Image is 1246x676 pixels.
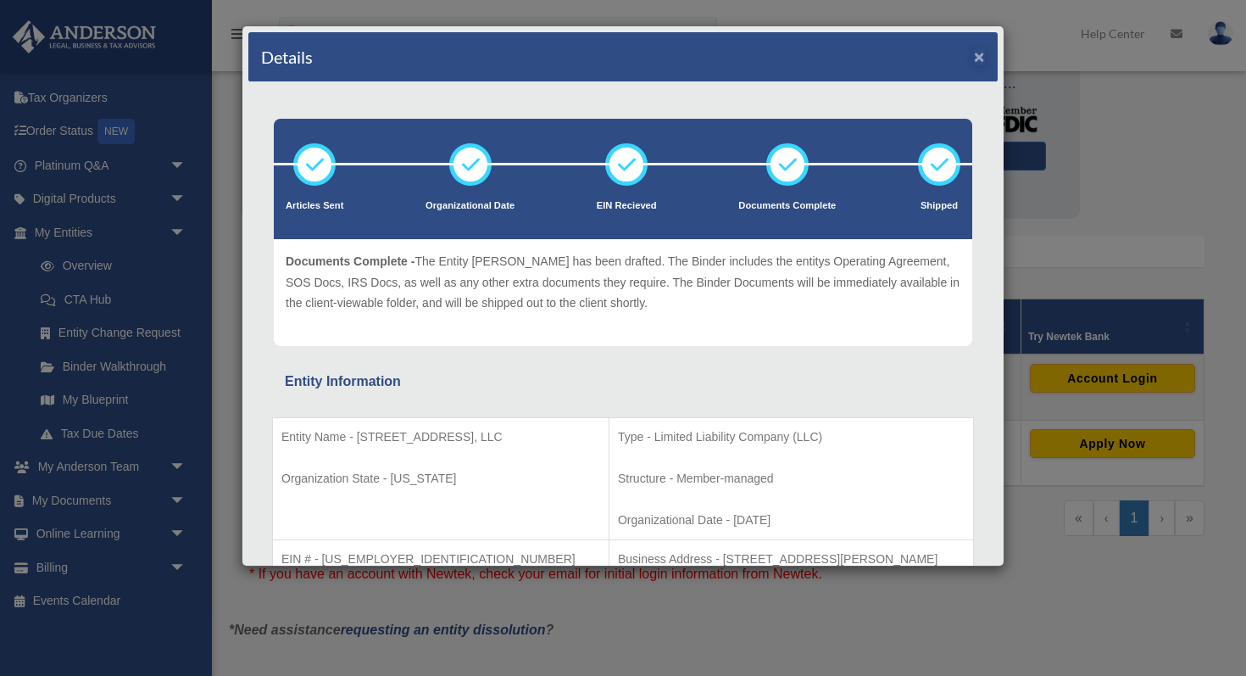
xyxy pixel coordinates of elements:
[286,254,414,268] span: Documents Complete -
[738,198,836,215] p: Documents Complete
[618,549,965,570] p: Business Address - [STREET_ADDRESS][PERSON_NAME]
[286,198,343,215] p: Articles Sent
[618,427,965,448] p: Type - Limited Liability Company (LLC)
[261,45,313,69] h4: Details
[618,510,965,531] p: Organizational Date - [DATE]
[281,468,600,489] p: Organization State - [US_STATE]
[286,251,960,314] p: The Entity [PERSON_NAME] has been drafted. The Binder includes the entitys Operating Agreement, S...
[597,198,657,215] p: EIN Recieved
[285,370,961,394] div: Entity Information
[281,549,600,570] p: EIN # - [US_EMPLOYER_IDENTIFICATION_NUMBER]
[918,198,960,215] p: Shipped
[281,427,600,448] p: Entity Name - [STREET_ADDRESS], LLC
[974,47,985,65] button: ×
[618,468,965,489] p: Structure - Member-managed
[426,198,515,215] p: Organizational Date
